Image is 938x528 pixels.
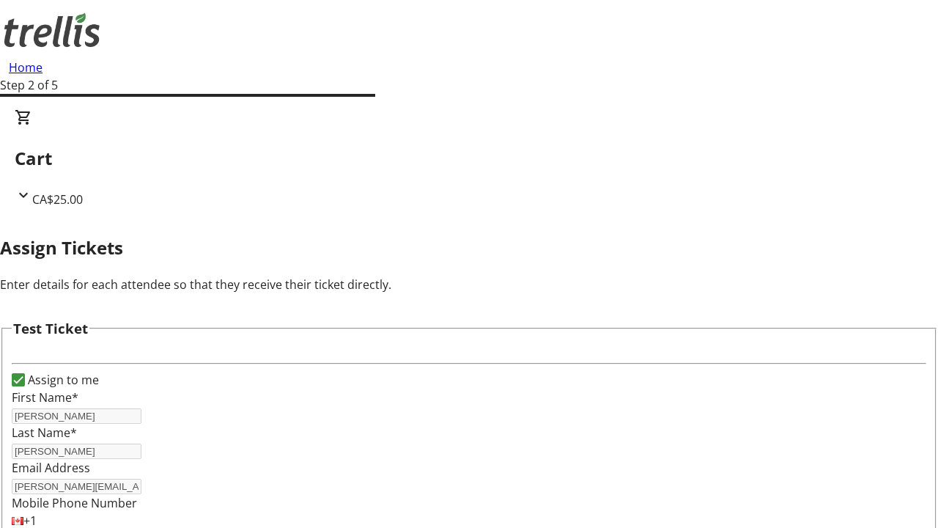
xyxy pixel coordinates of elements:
[12,425,77,441] label: Last Name*
[15,145,923,172] h2: Cart
[12,460,90,476] label: Email Address
[12,389,78,406] label: First Name*
[25,371,99,389] label: Assign to me
[13,318,88,339] h3: Test Ticket
[15,109,923,208] div: CartCA$25.00
[32,191,83,208] span: CA$25.00
[12,495,137,511] label: Mobile Phone Number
